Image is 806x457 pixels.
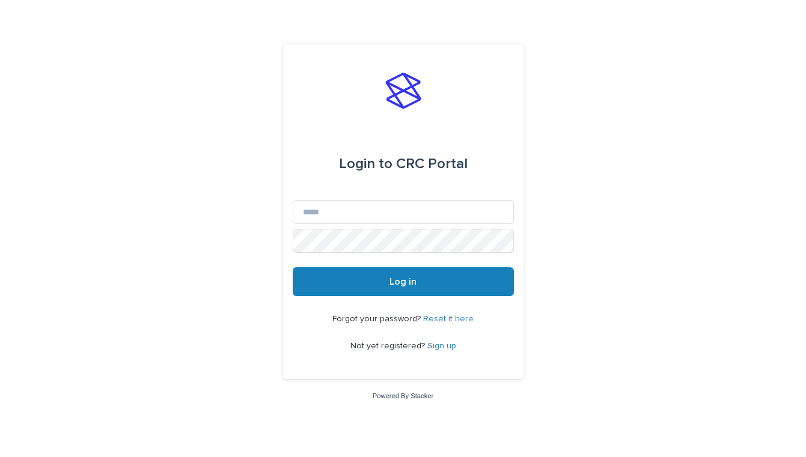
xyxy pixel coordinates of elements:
span: Log in [389,277,417,286]
button: Log in [293,267,514,296]
a: Powered By Stacker [373,392,433,399]
span: Not yet registered? [350,342,427,350]
span: Forgot your password? [332,315,423,323]
a: Sign up [427,342,456,350]
div: CRC Portal [339,147,468,181]
img: stacker-logo-s-only.png [385,73,421,109]
span: Login to [339,157,392,171]
a: Reset it here [423,315,474,323]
